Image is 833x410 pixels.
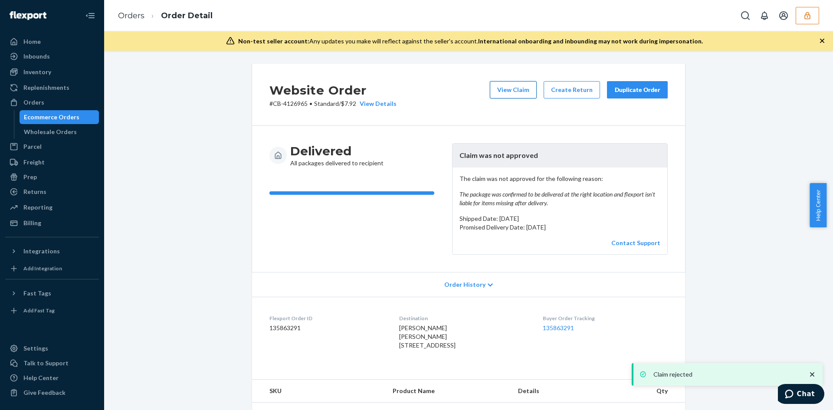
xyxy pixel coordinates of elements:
p: The claim was not approved for the following reason: [459,174,660,207]
div: Freight [23,158,45,167]
div: Prep [23,173,37,181]
p: # CB-4126965 / $7.92 [269,99,397,108]
em: The package was confirmed to be delivered at the right location and flexport isn't liable for ite... [459,190,660,207]
button: Create Return [544,81,600,98]
div: Parcel [23,142,42,151]
button: Open notifications [756,7,773,24]
button: Close Navigation [82,7,99,24]
header: Claim was not approved [453,144,667,167]
div: Add Fast Tag [23,307,55,314]
a: Prep [5,170,99,184]
div: Replenishments [23,83,69,92]
a: Freight [5,155,99,169]
div: Add Integration [23,265,62,272]
div: Give Feedback [23,388,66,397]
dt: Buyer Order Tracking [543,315,668,322]
button: Help Center [810,183,826,227]
button: Talk to Support [5,356,99,370]
th: SKU [252,380,386,403]
button: View Details [356,99,397,108]
button: Integrations [5,244,99,258]
th: Product Name [386,380,511,403]
th: Qty [606,380,685,403]
div: Billing [23,219,41,227]
a: Order Detail [161,11,213,20]
div: Any updates you make will reflect against the seller's account. [238,37,703,46]
img: Flexport logo [10,11,46,20]
a: Help Center [5,371,99,385]
a: Wholesale Orders [20,125,99,139]
a: Inbounds [5,49,99,63]
a: Home [5,35,99,49]
div: Orders [23,98,44,107]
a: Settings [5,341,99,355]
span: [PERSON_NAME] [PERSON_NAME] [STREET_ADDRESS] [399,324,456,349]
p: Shipped Date: [DATE] [459,214,660,223]
h2: Website Order [269,81,397,99]
dt: Flexport Order ID [269,315,385,322]
p: Promised Delivery Date: [DATE] [459,223,660,232]
a: Add Fast Tag [5,304,99,318]
span: International onboarding and inbounding may not work during impersonation. [478,37,703,45]
button: View Claim [490,81,537,98]
span: Order History [444,280,485,289]
div: Wholesale Orders [24,128,77,136]
div: Talk to Support [23,359,69,367]
th: Details [511,380,607,403]
span: Standard [314,100,339,107]
div: Settings [23,344,48,353]
button: Duplicate Order [607,81,668,98]
span: • [309,100,312,107]
button: Open account menu [775,7,792,24]
span: Non-test seller account: [238,37,309,45]
div: Returns [23,187,46,196]
a: Reporting [5,200,99,214]
div: Inventory [23,68,51,76]
button: Open Search Box [737,7,754,24]
dd: 135863291 [269,324,385,332]
div: Fast Tags [23,289,51,298]
div: Reporting [23,203,52,212]
a: 135863291 [543,324,574,331]
ol: breadcrumbs [111,3,220,29]
div: Integrations [23,247,60,256]
a: Billing [5,216,99,230]
div: Duplicate Order [614,85,660,94]
a: Returns [5,185,99,199]
a: Orders [5,95,99,109]
a: Add Integration [5,262,99,276]
a: Replenishments [5,81,99,95]
svg: close toast [808,370,817,379]
div: Inbounds [23,52,50,61]
h3: Delivered [290,143,384,159]
a: Orders [118,11,144,20]
div: All packages delivered to recipient [290,143,384,167]
div: Help Center [23,374,59,382]
p: Claim rejected [653,370,799,379]
a: Contact Support [611,239,660,246]
div: Ecommerce Orders [24,113,79,121]
iframe: Opens a widget where you can chat to one of our agents [778,384,824,406]
a: Inventory [5,65,99,79]
dt: Destination [399,315,528,322]
button: Give Feedback [5,386,99,400]
button: Fast Tags [5,286,99,300]
div: Home [23,37,41,46]
a: Ecommerce Orders [20,110,99,124]
a: Parcel [5,140,99,154]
